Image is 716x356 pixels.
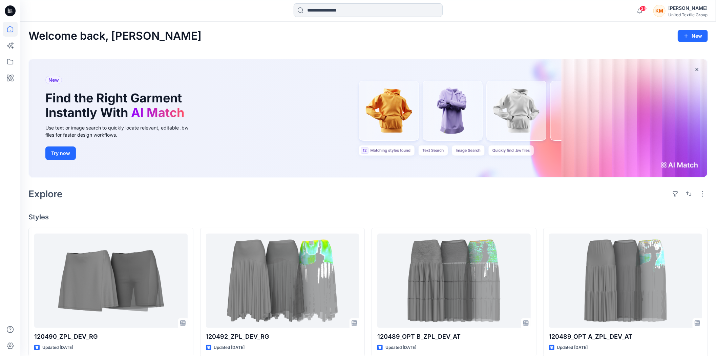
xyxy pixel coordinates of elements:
[28,30,202,42] h2: Welcome back, [PERSON_NAME]
[28,213,708,221] h4: Styles
[549,234,702,328] a: 120489_OPT A_ZPL_DEV_AT
[28,189,63,199] h2: Explore
[678,30,708,42] button: New
[131,105,184,120] span: AI Match
[639,6,647,11] span: 34
[653,5,666,17] div: KM
[45,124,198,138] div: Use text or image search to quickly locate relevant, editable .bw files for faster design workflows.
[557,344,588,351] p: Updated [DATE]
[206,332,359,341] p: 120492_ZPL_DEV_RG
[45,146,76,160] button: Try now
[668,12,708,17] div: United Textile Group
[45,91,188,120] h1: Find the Right Garment Instantly With
[668,4,708,12] div: [PERSON_NAME]
[34,332,188,341] p: 120490_ZPL_DEV_RG
[377,332,531,341] p: 120489_OPT B_ZPL_DEV_AT
[385,344,416,351] p: Updated [DATE]
[42,344,73,351] p: Updated [DATE]
[34,234,188,328] a: 120490_ZPL_DEV_RG
[206,234,359,328] a: 120492_ZPL_DEV_RG
[214,344,245,351] p: Updated [DATE]
[549,332,702,341] p: 120489_OPT A_ZPL_DEV_AT
[48,76,59,84] span: New
[377,234,531,328] a: 120489_OPT B_ZPL_DEV_AT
